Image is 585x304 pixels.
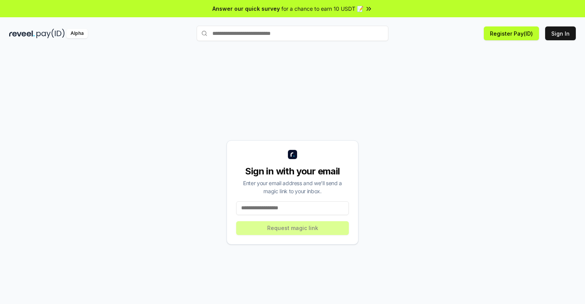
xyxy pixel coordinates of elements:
img: reveel_dark [9,29,35,38]
img: logo_small [288,150,297,159]
div: Alpha [66,29,88,38]
div: Enter your email address and we’ll send a magic link to your inbox. [236,179,349,195]
img: pay_id [36,29,65,38]
button: Sign In [545,26,576,40]
span: Answer our quick survey [212,5,280,13]
span: for a chance to earn 10 USDT 📝 [281,5,363,13]
div: Sign in with your email [236,165,349,177]
button: Register Pay(ID) [484,26,539,40]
